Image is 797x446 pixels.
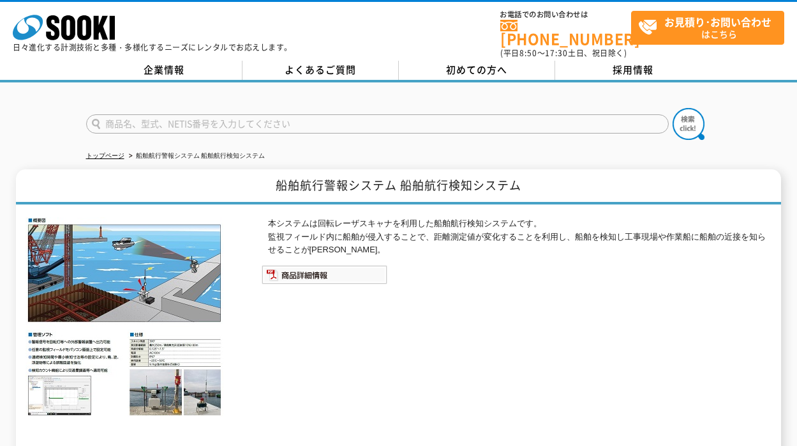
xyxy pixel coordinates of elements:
a: よくあるご質問 [242,61,399,80]
span: はこちら [638,12,784,43]
strong: お見積り･お問い合わせ [664,14,771,29]
p: 日々進化する計測技術と多種・多様化するニーズにレンタルでお応えします。 [13,43,292,51]
input: 商品名、型式、NETIS番号を入力してください [86,114,669,134]
img: btn_search.png [673,108,704,140]
a: [PHONE_NUMBER] [500,20,631,46]
span: 17:30 [545,47,568,59]
a: 初めての方へ [399,61,555,80]
img: 船舶航行警報システム 船舶航行検知システム [26,217,223,417]
a: 採用情報 [555,61,711,80]
span: お電話でのお問い合わせは [500,11,631,19]
span: 8:50 [519,47,537,59]
li: 船舶航行警報システム 船舶航行検知システム [126,150,265,163]
a: 商品詳細情報システム [262,272,387,282]
a: トップページ [86,152,124,159]
h1: 船舶航行警報システム 船舶航行検知システム [16,169,781,204]
a: 企業情報 [86,61,242,80]
a: お見積り･お問い合わせはこちら [631,11,784,45]
span: (平日 ～ 土日、祝日除く) [500,47,627,59]
p: 本システムは回転レーザスキャナを利用した船舶航行検知システムです。 監視フィールド内に船舶が侵入することで、距離測定値が変化することを利用し、船舶を検知し工事現場や作業船に船舶の近接を知らせるこ... [268,217,772,257]
span: 初めての方へ [446,63,507,77]
img: 商品詳細情報システム [262,265,387,284]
